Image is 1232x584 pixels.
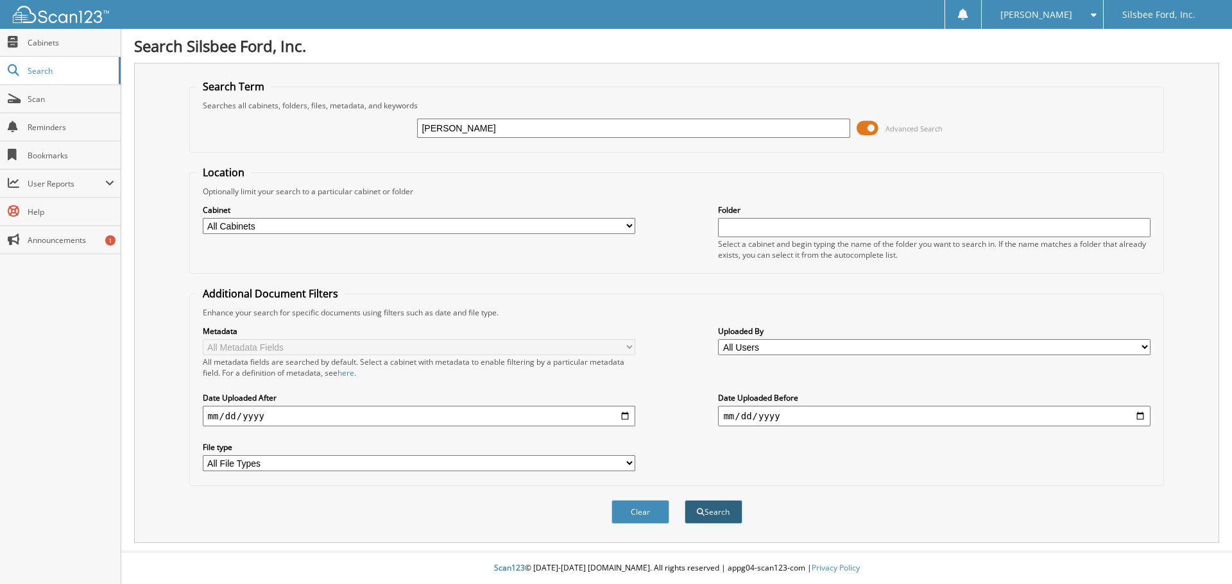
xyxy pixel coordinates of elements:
[28,65,112,76] span: Search
[196,79,271,94] legend: Search Term
[203,392,635,403] label: Date Uploaded After
[28,150,114,161] span: Bookmarks
[494,562,525,573] span: Scan123
[134,35,1219,56] h1: Search Silsbee Ford, Inc.
[1168,522,1232,584] iframe: Chat Widget
[1000,11,1072,19] span: [PERSON_NAME]
[718,326,1151,337] label: Uploaded By
[612,500,669,524] button: Clear
[718,406,1151,426] input: end
[203,204,635,215] label: Cabinet
[718,238,1151,260] div: Select a cabinet and begin typing the name of the folder you want to search in. If the name match...
[203,406,635,426] input: start
[203,326,635,337] label: Metadata
[28,94,114,104] span: Scan
[1122,11,1195,19] span: Silsbee Ford, Inc.
[203,356,635,378] div: All metadata fields are searched by default. Select a cabinet with metadata to enable filtering b...
[812,562,860,573] a: Privacy Policy
[105,235,116,246] div: 1
[196,307,1158,318] div: Enhance your search for specific documents using filters such as date and file type.
[196,287,345,301] legend: Additional Document Filters
[28,178,105,189] span: User Reports
[886,124,943,133] span: Advanced Search
[28,37,114,48] span: Cabinets
[685,500,742,524] button: Search
[718,204,1151,215] label: Folder
[28,122,114,133] span: Reminders
[196,186,1158,197] div: Optionally limit your search to a particular cabinet or folder
[13,6,109,23] img: scan123-logo-white.svg
[121,553,1232,584] div: © [DATE]-[DATE] [DOMAIN_NAME]. All rights reserved | appg04-scan123-com |
[28,235,114,246] span: Announcements
[338,367,354,378] a: here
[196,100,1158,111] div: Searches all cabinets, folders, files, metadata, and keywords
[196,165,251,179] legend: Location
[718,392,1151,403] label: Date Uploaded Before
[28,206,114,217] span: Help
[203,442,635,453] label: File type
